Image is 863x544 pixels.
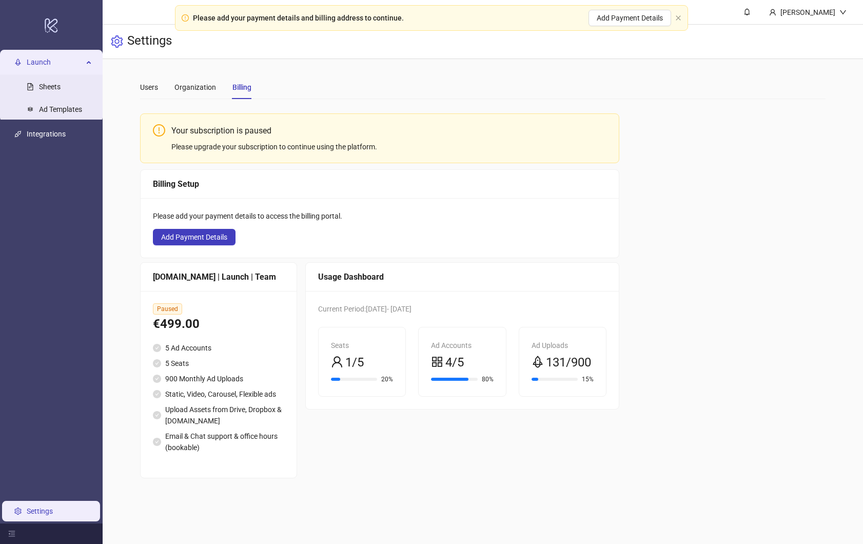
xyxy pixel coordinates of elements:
[318,270,606,283] div: Usage Dashboard
[153,178,606,190] div: Billing Setup
[27,52,83,73] span: Launch
[769,9,776,16] span: user
[127,33,172,50] h3: Settings
[193,12,404,24] div: Please add your payment details and billing address to continue.
[153,270,284,283] div: [DOMAIN_NAME] | Launch | Team
[153,210,606,222] div: Please add your payment details to access the billing portal.
[153,375,161,383] span: check-circle
[153,358,284,369] li: 5 Seats
[331,340,393,351] div: Seats
[675,15,681,22] button: close
[153,124,165,137] span: exclamation-circle
[331,356,343,368] span: user
[546,353,591,373] span: 131/900
[153,438,161,446] span: check-circle
[39,83,61,91] a: Sheets
[743,8,751,15] span: bell
[153,411,161,419] span: check-circle
[153,390,161,398] span: check-circle
[27,507,53,515] a: Settings
[153,315,284,334] div: €499.00
[153,342,284,354] li: 5 Ad Accounts
[532,356,544,368] span: rocket
[153,344,161,352] span: check-circle
[597,14,663,22] span: Add Payment Details
[174,82,216,93] div: Organization
[171,124,606,137] div: Your subscription is paused
[39,106,82,114] a: Ad Templates
[582,376,594,382] span: 15%
[182,14,189,22] span: exclamation-circle
[345,353,364,373] span: 1/5
[27,130,66,139] a: Integrations
[153,359,161,367] span: check-circle
[381,376,393,382] span: 20%
[8,530,15,537] span: menu-fold
[482,376,494,382] span: 80%
[589,10,671,26] button: Add Payment Details
[839,9,847,16] span: down
[232,82,251,93] div: Billing
[153,404,284,426] li: Upload Assets from Drive, Dropbox & [DOMAIN_NAME]
[153,388,284,400] li: Static, Video, Carousel, Flexible ads
[14,59,22,66] span: rocket
[153,303,182,315] span: Paused
[153,373,284,384] li: 900 Monthly Ad Uploads
[153,229,236,245] button: Add Payment Details
[532,340,594,351] div: Ad Uploads
[161,233,227,241] span: Add Payment Details
[171,141,606,152] div: Please upgrade your subscription to continue using the platform.
[431,340,493,351] div: Ad Accounts
[318,305,411,313] span: Current Period: [DATE] - [DATE]
[431,356,443,368] span: appstore
[140,82,158,93] div: Users
[445,353,464,373] span: 4/5
[153,431,284,453] li: Email & Chat support & office hours (bookable)
[675,15,681,21] span: close
[776,7,839,18] div: [PERSON_NAME]
[111,35,123,48] span: setting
